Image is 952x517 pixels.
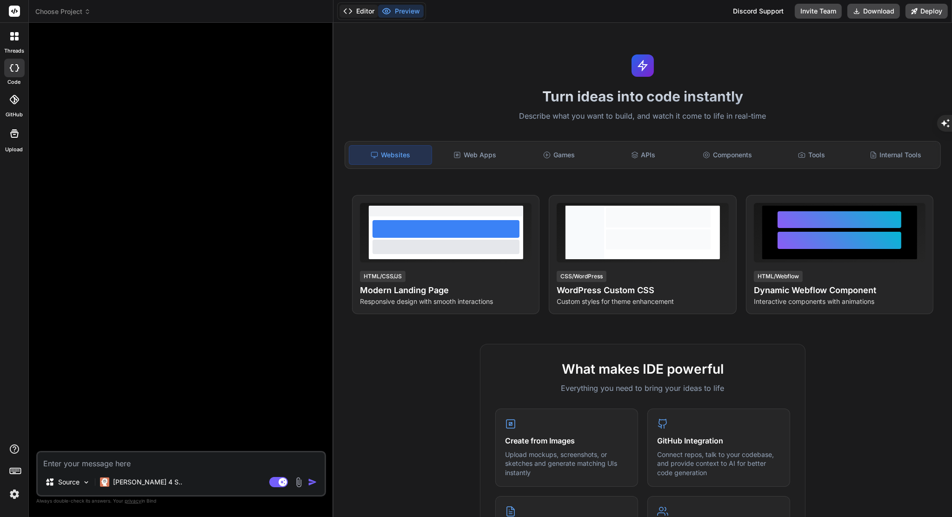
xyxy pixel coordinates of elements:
[8,78,21,86] label: code
[847,4,900,19] button: Download
[495,359,790,379] h2: What makes IDE powerful
[100,477,109,487] img: Claude 4 Sonnet
[6,111,23,119] label: GitHub
[505,435,628,446] h4: Create from Images
[557,271,606,282] div: CSS/WordPress
[36,497,326,505] p: Always double-check its answers. Your in Bind
[339,88,946,105] h1: Turn ideas into code instantly
[58,477,80,487] p: Source
[905,4,948,19] button: Deploy
[602,145,685,165] div: APIs
[657,450,780,477] p: Connect repos, talk to your codebase, and provide context to AI for better code generation
[378,5,424,18] button: Preview
[6,146,23,154] label: Upload
[795,4,842,19] button: Invite Team
[495,383,790,394] p: Everything you need to bring your ideas to life
[505,450,628,477] p: Upload mockups, screenshots, or sketches and generate matching UIs instantly
[113,477,182,487] p: [PERSON_NAME] 4 S..
[686,145,768,165] div: Components
[657,435,780,446] h4: GitHub Integration
[125,498,141,504] span: privacy
[557,297,728,306] p: Custom styles for theme enhancement
[7,486,22,502] img: settings
[360,284,532,297] h4: Modern Landing Page
[754,284,925,297] h4: Dynamic Webflow Component
[360,271,406,282] div: HTML/CSS/JS
[360,297,532,306] p: Responsive design with smooth interactions
[293,477,304,488] img: attachment
[754,297,925,306] p: Interactive components with animations
[557,284,728,297] h4: WordPress Custom CSS
[770,145,852,165] div: Tools
[4,47,24,55] label: threads
[434,145,516,165] div: Web Apps
[35,7,91,16] span: Choose Project
[754,271,803,282] div: HTML/Webflow
[854,145,937,165] div: Internal Tools
[518,145,600,165] div: Games
[339,110,946,122] p: Describe what you want to build, and watch it come to life in real-time
[308,477,317,487] img: icon
[349,145,432,165] div: Websites
[727,4,789,19] div: Discord Support
[340,5,378,18] button: Editor
[82,478,90,486] img: Pick Models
